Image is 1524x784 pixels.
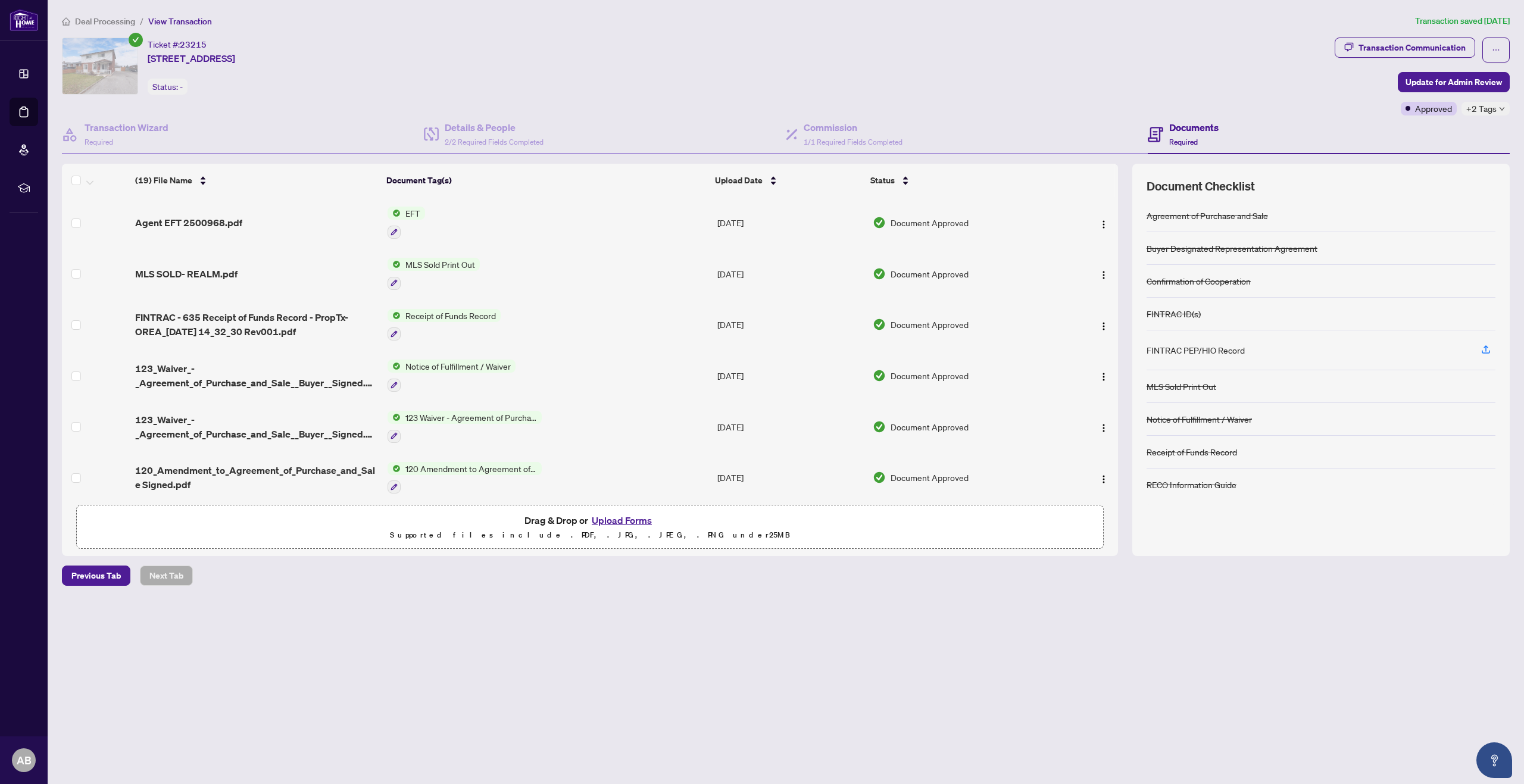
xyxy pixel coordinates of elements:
article: Transaction saved [DATE] [1415,14,1510,28]
button: Upload Forms [588,513,655,528]
img: Status Icon [388,309,401,322]
button: Logo [1094,417,1113,436]
span: Required [1169,138,1198,146]
img: Logo [1099,321,1108,331]
td: [DATE] [713,401,869,452]
h4: Documents [1169,120,1219,135]
h4: Commission [804,120,902,135]
span: Update for Admin Review [1406,73,1502,92]
p: Supported files include .PDF, .JPG, .JPEG, .PNG under 25 MB [84,528,1096,542]
button: Status Icon123 Waiver - Agreement of Purchase and Sale [388,411,542,443]
span: Document Approved [891,267,969,280]
span: 23215 [180,39,207,50]
span: +2 Tags [1466,102,1497,115]
span: 123_Waiver_-_Agreement_of_Purchase_and_Sale__Buyer__Signed.pdf [135,361,377,390]
span: Drag & Drop orUpload FormsSupported files include .PDF, .JPG, .JPEG, .PNG under25MB [77,505,1103,549]
span: 2/2 Required Fields Completed [445,138,544,146]
span: 120_Amendment_to_Agreement_of_Purchase_and_Sale Signed.pdf [135,463,377,492]
span: home [62,17,70,26]
img: Document Status [873,318,886,331]
div: Ticket #: [148,38,207,51]
button: Logo [1094,468,1113,487]
th: (19) File Name [130,164,382,197]
span: 1/1 Required Fields Completed [804,138,902,146]
th: Document Tag(s) [382,164,711,197]
span: Drag & Drop or [524,513,655,528]
h4: Transaction Wizard [85,120,168,135]
img: Status Icon [388,258,401,271]
img: Status Icon [388,207,401,220]
div: Transaction Communication [1359,38,1466,57]
img: Logo [1099,423,1108,433]
div: Buyer Designated Representation Agreement [1147,242,1317,255]
img: Logo [1099,270,1108,280]
div: Notice of Fulfillment / Waiver [1147,413,1252,426]
span: Previous Tab [71,566,121,585]
td: [DATE] [713,248,869,299]
span: Document Checklist [1147,178,1255,195]
span: AB [17,752,32,769]
span: Document Approved [891,420,969,433]
span: - [180,82,183,92]
span: Required [85,138,113,146]
span: MLS Sold Print Out [401,258,480,271]
button: Status IconNotice of Fulfillment / Waiver [388,360,516,392]
button: Previous Tab [62,566,130,586]
span: Upload Date [715,174,763,187]
div: Agreement of Purchase and Sale [1147,209,1268,222]
td: [DATE] [713,299,869,351]
span: Deal Processing [75,16,135,27]
button: Logo [1094,315,1113,334]
span: Receipt of Funds Record [401,309,501,322]
h4: Details & People [445,120,544,135]
li: / [140,14,143,28]
span: Document Approved [891,369,969,382]
button: Logo [1094,264,1113,283]
img: Document Status [873,420,886,433]
span: Document Approved [891,318,969,331]
span: 120 Amendment to Agreement of Purchase and Sale [401,462,542,475]
img: Logo [1099,372,1108,382]
button: Open asap [1476,742,1512,778]
div: Confirmation of Cooperation [1147,274,1251,288]
button: Update for Admin Review [1398,72,1510,92]
div: FINTRAC PEP/HIO Record [1147,343,1245,357]
img: logo [10,9,38,31]
td: [DATE] [713,197,869,248]
img: Status Icon [388,462,401,475]
th: Status [866,164,1060,197]
img: Logo [1099,220,1108,229]
span: check-circle [129,33,143,47]
span: 123_Waiver_-_Agreement_of_Purchase_and_Sale__Buyer__Signed.pdf [135,413,377,441]
div: Receipt of Funds Record [1147,445,1237,458]
span: [STREET_ADDRESS] [148,51,235,65]
img: Document Status [873,369,886,382]
img: Document Status [873,471,886,484]
img: Status Icon [388,411,401,424]
div: MLS Sold Print Out [1147,380,1216,393]
img: Status Icon [388,360,401,373]
span: Agent EFT 2500968.pdf [135,215,242,230]
span: View Transaction [148,16,212,27]
span: Approved [1415,102,1452,115]
div: Status: [148,79,188,95]
th: Upload Date [710,164,866,197]
span: EFT [401,207,425,220]
span: MLS SOLD- REALM.pdf [135,267,238,281]
div: RECO Information Guide [1147,478,1236,491]
span: 123 Waiver - Agreement of Purchase and Sale [401,411,542,424]
td: [DATE] [713,350,869,401]
button: Status IconReceipt of Funds Record [388,309,501,341]
span: Document Approved [891,471,969,484]
button: Logo [1094,366,1113,385]
div: FINTRAC ID(s) [1147,307,1201,320]
button: Status IconMLS Sold Print Out [388,258,480,290]
span: Status [870,174,895,187]
button: Next Tab [140,566,193,586]
img: Document Status [873,216,886,229]
span: Notice of Fulfillment / Waiver [401,360,516,373]
span: Document Approved [891,216,969,229]
button: Status IconEFT [388,207,425,239]
button: Status Icon120 Amendment to Agreement of Purchase and Sale [388,462,542,494]
img: IMG-W11822138_1.jpg [63,38,138,94]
